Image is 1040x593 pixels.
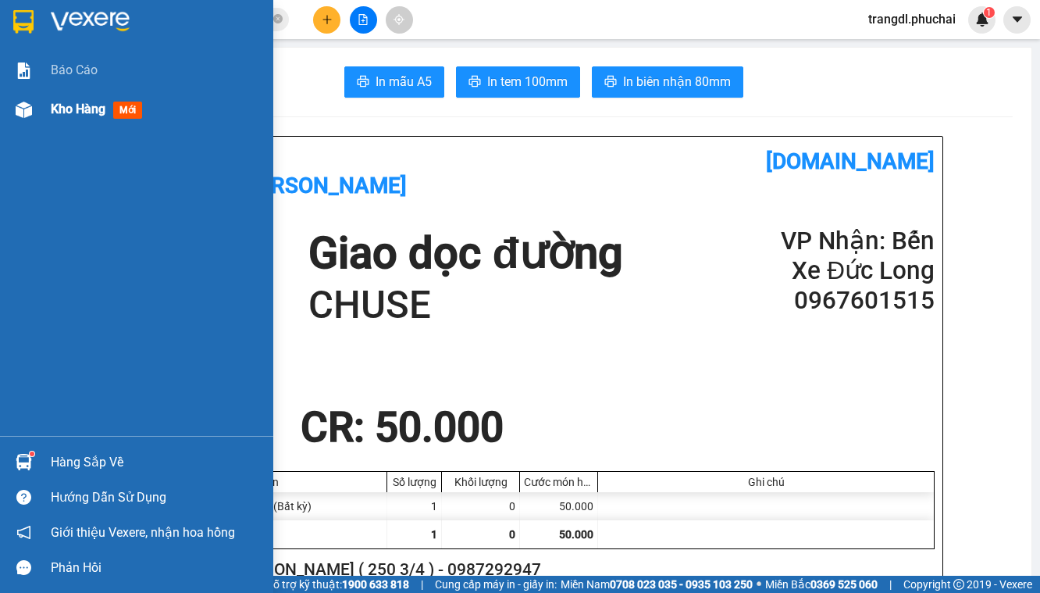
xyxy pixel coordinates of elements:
[350,6,377,34] button: file-add
[747,227,935,286] h2: VP Nhận: Bến Xe Đức Long
[16,490,31,505] span: question-circle
[468,75,481,90] span: printer
[747,286,935,316] h2: 0967601515
[953,579,964,590] span: copyright
[51,60,98,80] span: Báo cáo
[358,14,369,25] span: file-add
[975,13,989,27] img: icon-new-feature
[183,81,205,98] span: DĐ:
[16,560,31,575] span: message
[13,13,172,51] div: VP [GEOGRAPHIC_DATA]
[1010,13,1024,27] span: caret-down
[765,576,878,593] span: Miền Bắc
[308,280,622,330] h1: CHUSE
[387,492,442,520] div: 1
[16,63,32,79] img: solution-icon
[376,72,432,91] span: In mẫu A5
[394,14,404,25] span: aim
[51,523,235,542] span: Giới thiệu Vexere, nhận hoa hồng
[265,576,409,593] span: Hỗ trợ kỹ thuật:
[313,6,340,34] button: plus
[342,578,409,591] strong: 1900 633 818
[810,578,878,591] strong: 0369 525 060
[205,73,280,100] span: CHUSE
[16,525,31,540] span: notification
[344,66,444,98] button: printerIn mẫu A5
[183,51,308,73] div: 0967601515
[456,66,580,98] button: printerIn tem 100mm
[386,6,413,34] button: aim
[30,452,34,456] sup: 1
[13,88,172,110] div: 0987292947
[986,7,992,18] span: 1
[51,556,262,580] div: Phản hồi
[442,492,520,520] div: 0
[559,528,593,541] span: 50.000
[16,102,32,118] img: warehouse-icon
[610,578,753,591] strong: 0708 023 035 - 0935 103 250
[308,227,622,280] h1: Giao dọc đường
[446,476,515,488] div: Khối lượng
[16,454,32,470] img: warehouse-icon
[604,75,617,90] span: printer
[592,66,743,98] button: printerIn biên nhận 80mm
[984,7,995,18] sup: 1
[509,528,515,541] span: 0
[13,51,172,88] div: [PERSON_NAME] ( 250 3/4 )
[421,576,423,593] span: |
[152,557,928,583] h2: Người gửi: [PERSON_NAME] ( 250 3/4 ) - 0987292947
[238,173,407,198] b: [PERSON_NAME]
[273,13,283,27] span: close-circle
[524,476,593,488] div: Cước món hàng
[273,14,283,23] span: close-circle
[51,451,262,474] div: Hàng sắp về
[1003,6,1031,34] button: caret-down
[391,476,437,488] div: Số lượng
[183,13,308,51] div: Bến Xe Đức Long
[301,403,504,452] span: CR : 50.000
[856,9,968,29] span: trangdl.phuchai
[183,15,220,31] span: Nhận:
[51,102,105,116] span: Kho hàng
[766,148,935,174] b: [DOMAIN_NAME]
[13,15,37,31] span: Gửi:
[623,72,731,91] span: In biên nhận 80mm
[520,492,598,520] div: 50.000
[757,581,761,588] span: ⚪️
[357,75,369,90] span: printer
[561,576,753,593] span: Miền Nam
[51,486,262,509] div: Hướng dẫn sử dụng
[435,576,557,593] span: Cung cấp máy in - giấy in:
[36,110,66,138] span: BX
[431,528,437,541] span: 1
[602,476,930,488] div: Ghi chú
[487,72,568,91] span: In tem 100mm
[322,14,333,25] span: plus
[889,576,892,593] span: |
[113,102,142,119] span: mới
[13,10,34,34] img: logo-vxr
